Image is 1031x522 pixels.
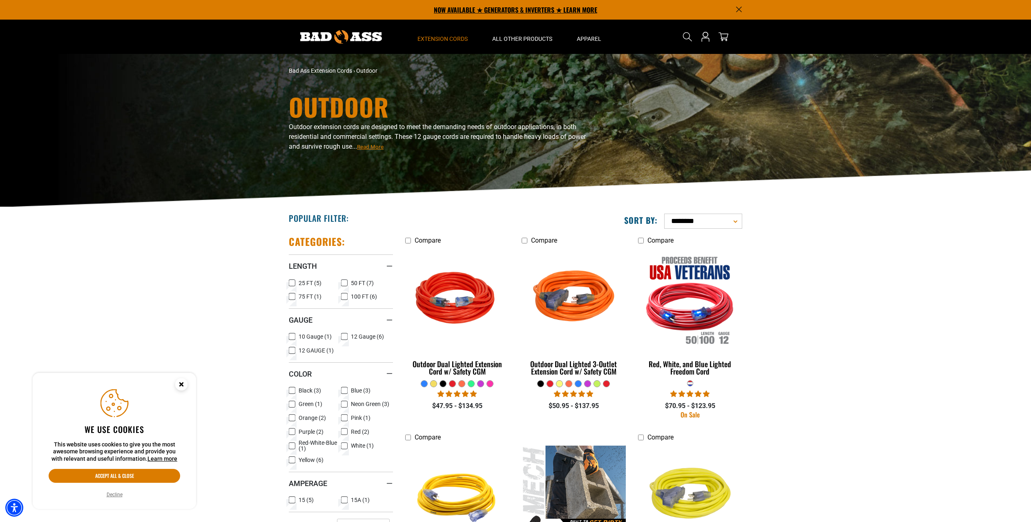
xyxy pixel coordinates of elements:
[299,348,334,353] span: 12 GAUGE (1)
[299,497,314,503] span: 15 (5)
[299,457,324,463] span: Yellow (6)
[492,35,552,42] span: All Other Products
[104,491,125,499] button: Decline
[289,94,587,119] h1: Outdoor
[289,67,352,74] a: Bad Ass Extension Cords
[5,499,23,517] div: Accessibility Menu
[289,362,393,385] summary: Color
[299,294,321,299] span: 75 FT (1)
[289,315,312,325] span: Gauge
[417,35,468,42] span: Extension Cords
[480,20,565,54] summary: All Other Products
[289,308,393,331] summary: Gauge
[405,401,509,411] div: $47.95 - $134.95
[647,433,674,441] span: Compare
[147,455,177,462] a: This website uses cookies to give you the most awesome browsing experience and provide you with r...
[299,280,321,286] span: 25 FT (5)
[289,67,587,75] nav: breadcrumbs
[299,334,332,339] span: 10 Gauge (1)
[405,20,480,54] summary: Extension Cords
[49,424,180,435] h2: We use cookies
[33,373,196,509] aside: Cookie Consent
[351,443,374,448] span: White (1)
[638,248,742,380] a: Red, White, and Blue Lighted Freedom Cord Red, White, and Blue Lighted Freedom Cord
[351,280,374,286] span: 50 FT (7)
[717,32,730,42] a: cart
[522,401,626,411] div: $50.95 - $137.95
[299,415,326,421] span: Orange (2)
[351,334,384,339] span: 12 Gauge (6)
[351,294,377,299] span: 100 FT (6)
[351,388,370,393] span: Blue (3)
[522,360,626,375] div: Outdoor Dual Lighted 3-Outlet Extension Cord w/ Safety CGM
[299,401,322,407] span: Green (1)
[415,433,441,441] span: Compare
[638,360,742,375] div: Red, White, and Blue Lighted Freedom Cord
[289,235,345,248] h2: Categories:
[437,390,477,398] span: 4.81 stars
[289,261,317,271] span: Length
[49,441,180,463] p: This website uses cookies to give you the most awesome browsing experience and provide you with r...
[405,360,509,375] div: Outdoor Dual Lighted Extension Cord w/ Safety CGM
[299,429,324,435] span: Purple (2)
[356,67,377,74] span: Outdoor
[638,411,742,418] div: On Sale
[351,415,370,421] span: Pink (1)
[49,469,180,483] button: Accept all & close
[289,123,586,150] span: Outdoor extension cords are designed to meet the demanding needs of outdoor applications, in both...
[670,390,710,398] span: 5.00 stars
[699,20,712,54] a: Open this option
[624,215,658,225] label: Sort by:
[406,252,509,346] img: Red
[565,20,614,54] summary: Apparel
[554,390,593,398] span: 4.80 stars
[289,479,327,488] span: Amperage
[638,252,741,346] img: Red, White, and Blue Lighted Freedom Cord
[351,401,389,407] span: Neon Green (3)
[289,254,393,277] summary: Length
[351,429,369,435] span: Red (2)
[299,388,321,393] span: Black (3)
[522,248,626,380] a: orange Outdoor Dual Lighted 3-Outlet Extension Cord w/ Safety CGM
[638,401,742,411] div: $70.95 - $123.95
[289,369,312,379] span: Color
[415,236,441,244] span: Compare
[577,35,601,42] span: Apparel
[357,144,384,150] span: Read More
[522,252,625,346] img: orange
[531,236,557,244] span: Compare
[647,236,674,244] span: Compare
[299,440,338,451] span: Red-White-Blue (1)
[289,213,349,223] h2: Popular Filter:
[681,30,694,43] summary: Search
[289,472,393,495] summary: Amperage
[351,497,370,503] span: 15A (1)
[300,30,382,44] img: Bad Ass Extension Cords
[405,248,509,380] a: Red Outdoor Dual Lighted Extension Cord w/ Safety CGM
[167,373,196,398] button: Close this option
[353,67,355,74] span: ›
